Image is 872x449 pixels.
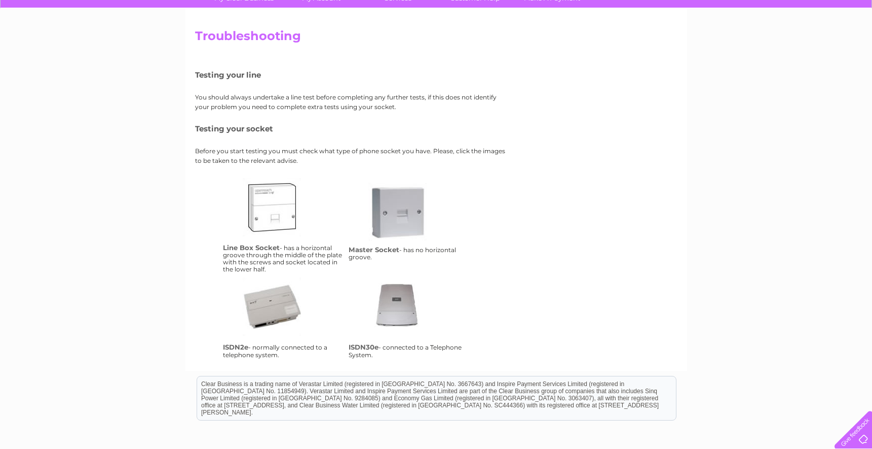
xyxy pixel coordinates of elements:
a: lbs [243,178,324,259]
a: Blog [784,43,799,51]
div: Clear Business is a trading name of Verastar Limited (registered in [GEOGRAPHIC_DATA] No. 3667643... [197,6,676,49]
img: logo.png [30,26,82,57]
a: Energy [719,43,741,51]
a: Contact [805,43,829,51]
a: isdn30e [368,278,449,359]
h4: ISDN2e [223,343,248,351]
a: Log out [839,43,862,51]
a: 0333 014 3131 [681,5,751,18]
h4: Master Socket [349,246,399,254]
a: Telecoms [747,43,778,51]
td: - connected to a Telephone System. [346,275,472,361]
td: - has no horizontal groove. [346,176,472,275]
h5: Testing your socket [195,124,509,133]
td: - normally connected to a telephone system. [220,275,346,361]
h4: Line Box Socket [223,244,280,252]
a: Water [694,43,713,51]
p: You should always undertake a line test before completing any further tests, if this does not ide... [195,92,509,112]
h2: Troubleshooting [195,29,677,48]
a: isdn2e [243,278,324,359]
a: ms [368,183,449,264]
h5: Testing your line [195,71,509,79]
p: Before you start testing you must check what type of phone socket you have. Please, click the ima... [195,146,509,165]
td: - has a horizontal groove through the middle of the plate with the screws and socket located in t... [220,176,346,275]
h4: ISDN30e [349,343,378,351]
